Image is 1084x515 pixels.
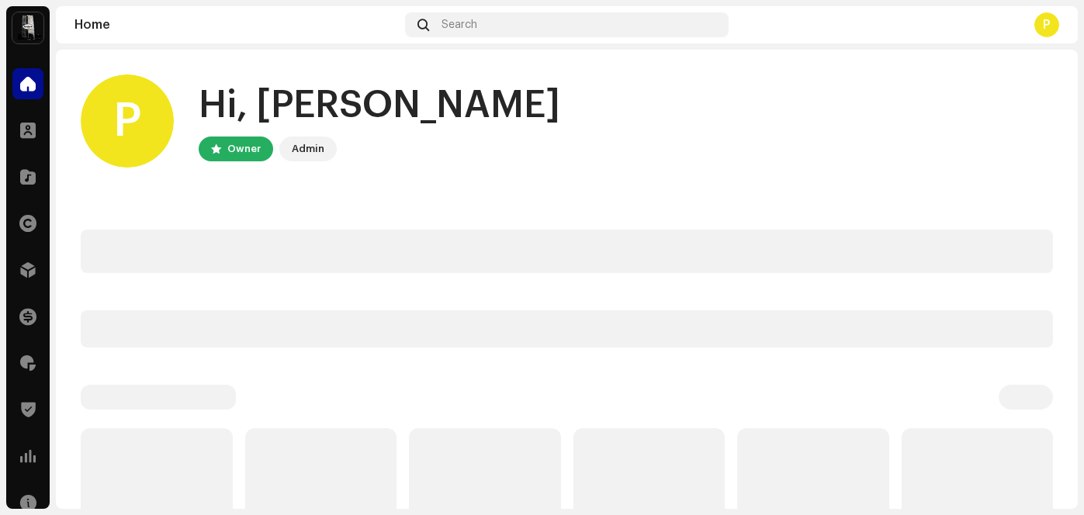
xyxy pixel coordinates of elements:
div: Admin [292,140,324,158]
span: Search [442,19,477,31]
div: Owner [227,140,261,158]
div: Hi, [PERSON_NAME] [199,81,560,130]
div: P [1034,12,1059,37]
img: 28cd5e4f-d8b3-4e3e-9048-38ae6d8d791a [12,12,43,43]
div: Home [74,19,399,31]
div: P [81,74,174,168]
